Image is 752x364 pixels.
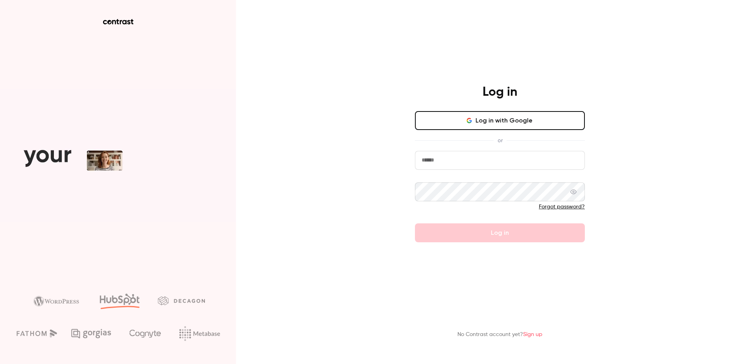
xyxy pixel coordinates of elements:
a: Forgot password? [539,204,585,210]
img: decagon [158,296,205,305]
h4: Log in [483,84,517,100]
a: Sign up [523,332,542,337]
span: or [494,136,507,145]
p: No Contrast account yet? [457,331,542,339]
button: Log in with Google [415,111,585,130]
